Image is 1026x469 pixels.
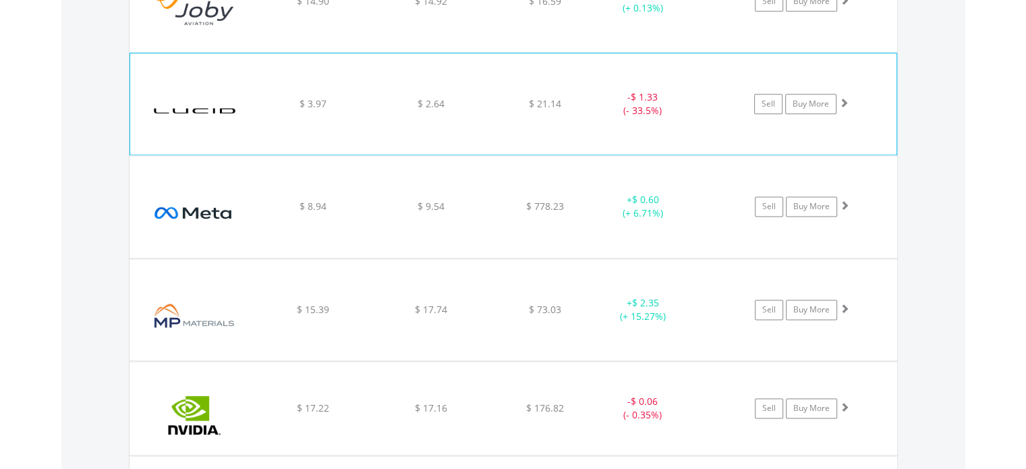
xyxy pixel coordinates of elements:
[136,173,252,254] img: EQU.US.META.png
[418,97,445,110] span: $ 2.64
[300,97,326,110] span: $ 3.97
[755,196,783,217] a: Sell
[136,379,252,451] img: EQU.US.NVDA.png
[299,200,326,213] span: $ 8.94
[592,90,693,117] div: - (- 33.5%)
[786,196,837,217] a: Buy More
[296,402,329,414] span: $ 17.22
[632,193,659,206] span: $ 0.60
[786,398,837,418] a: Buy More
[631,90,658,103] span: $ 1.33
[415,303,447,316] span: $ 17.74
[136,276,252,357] img: EQU.US.MP.png
[526,200,564,213] span: $ 778.23
[415,402,447,414] span: $ 17.16
[592,296,694,323] div: + (+ 15.27%)
[786,300,837,320] a: Buy More
[592,193,694,220] div: + (+ 6.71%)
[754,94,782,114] a: Sell
[755,398,783,418] a: Sell
[529,303,561,316] span: $ 73.03
[529,97,561,110] span: $ 21.14
[526,402,564,414] span: $ 176.82
[631,395,658,408] span: $ 0.06
[632,296,659,309] span: $ 2.35
[137,70,253,151] img: EQU.US.LCID.png
[755,300,783,320] a: Sell
[296,303,329,316] span: $ 15.39
[785,94,836,114] a: Buy More
[592,395,694,422] div: - (- 0.35%)
[418,200,445,213] span: $ 9.54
